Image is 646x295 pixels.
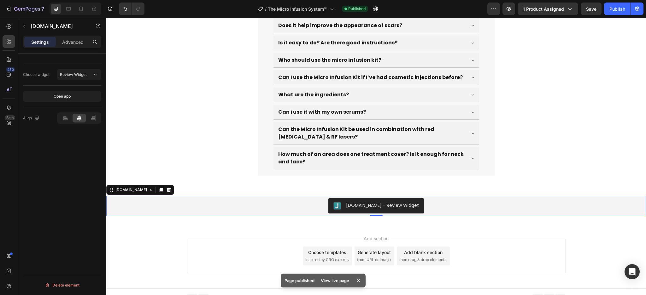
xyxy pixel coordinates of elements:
[60,72,87,77] span: Review Widget
[172,91,260,98] p: Can i use it with my own serums?
[3,3,47,15] button: 7
[586,6,596,12] span: Save
[172,73,243,81] p: What are the ingredients?
[251,239,285,245] span: from URL or image
[119,3,144,15] div: Undo/Redo
[23,280,101,290] button: Delete element
[317,276,353,285] div: View live page
[518,3,578,15] button: 1 product assigned
[62,39,84,45] p: Advanced
[172,133,358,148] p: How much of an area does one treatment cover? Is it enough for neck and face?
[251,231,285,238] div: Generate layout
[581,3,602,15] button: Save
[240,184,313,191] div: [DOMAIN_NAME] - Review Widget
[255,218,285,224] span: Add section
[625,264,640,279] div: Open Intercom Messenger
[202,231,240,238] div: Choose templates
[523,6,564,12] span: 1 product assigned
[31,39,49,45] p: Settings
[8,169,42,175] div: [DOMAIN_NAME]
[348,6,366,12] span: Published
[222,181,318,196] button: Judge.me - Review Widget
[265,6,267,12] span: /
[172,21,291,29] p: Is it easy to do? Are there good instructions?
[172,56,356,64] p: Can I use the Micro Infusion Kit if I’ve had cosmetic injections before?
[23,91,101,102] button: Open app
[41,5,44,13] p: 7
[23,114,41,122] div: Align
[57,69,101,80] button: Review Widget
[199,239,242,245] span: inspired by CRO experts
[293,239,340,245] span: then drag & drop elements
[285,277,314,284] p: Page published
[31,22,84,30] p: Judge.me
[106,18,646,295] iframe: Design area
[298,231,336,238] div: Add blank section
[172,108,358,123] p: Can the Micro Infusion Kit be used in combination with red [MEDICAL_DATA] & RF lasers?
[268,6,327,12] span: The Micro Infusion System™
[6,67,15,72] div: 450
[609,6,625,12] div: Publish
[54,94,71,99] div: Open app
[172,39,275,46] p: Who should use the micro infusion kit?
[23,72,50,77] div: Choose widget
[227,184,235,192] img: Judgeme.png
[45,281,79,289] div: Delete element
[604,3,631,15] button: Publish
[5,115,15,120] div: Beta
